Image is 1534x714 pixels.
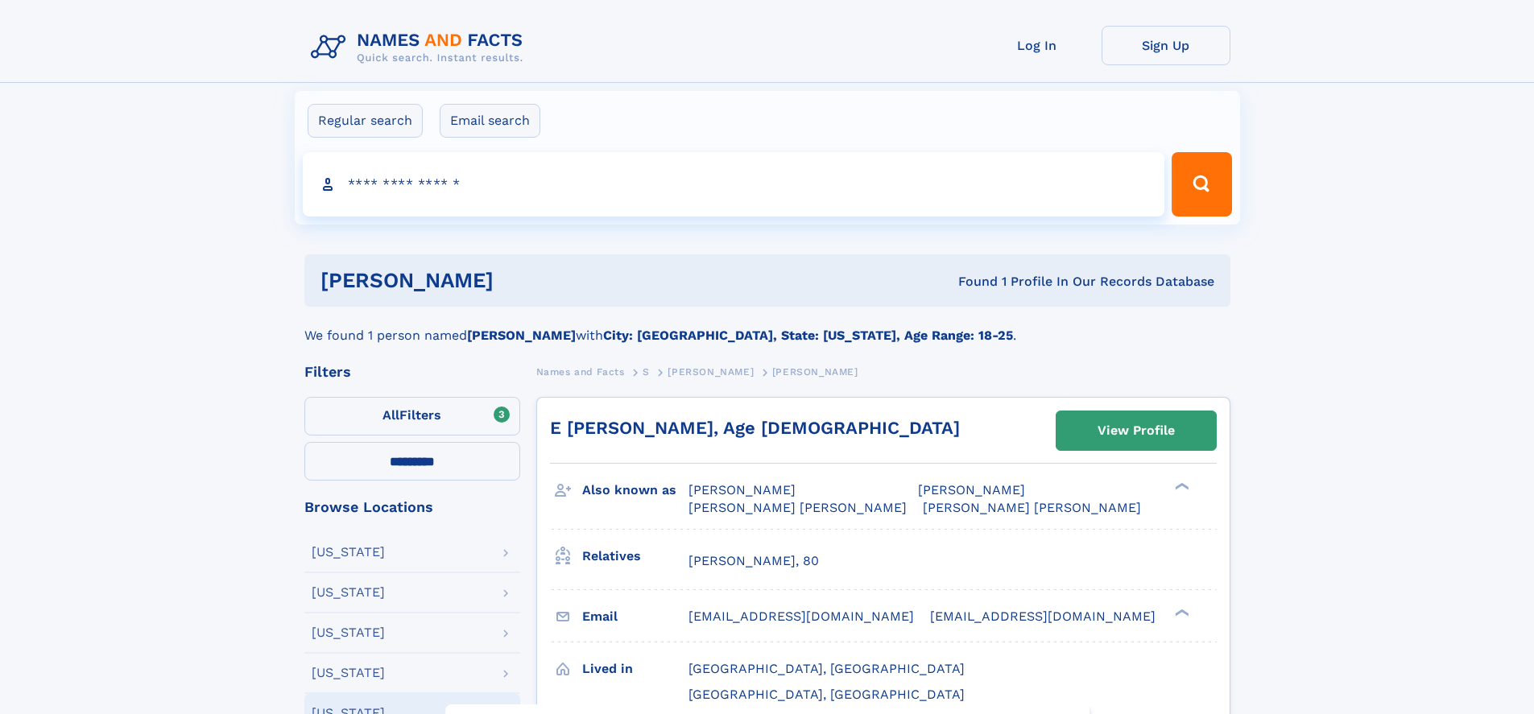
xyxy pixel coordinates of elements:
[688,500,907,515] span: [PERSON_NAME] [PERSON_NAME]
[923,500,1141,515] span: [PERSON_NAME] [PERSON_NAME]
[726,273,1214,291] div: Found 1 Profile In Our Records Database
[668,361,754,382] a: [PERSON_NAME]
[668,366,754,378] span: [PERSON_NAME]
[312,626,385,639] div: [US_STATE]
[312,546,385,559] div: [US_STATE]
[1102,26,1230,65] a: Sign Up
[312,586,385,599] div: [US_STATE]
[688,687,965,702] span: [GEOGRAPHIC_DATA], [GEOGRAPHIC_DATA]
[582,543,688,570] h3: Relatives
[550,418,960,438] a: E [PERSON_NAME], Age [DEMOGRAPHIC_DATA]
[643,361,650,382] a: S
[643,366,650,378] span: S
[688,552,819,570] a: [PERSON_NAME], 80
[1172,152,1231,217] button: Search Button
[688,661,965,676] span: [GEOGRAPHIC_DATA], [GEOGRAPHIC_DATA]
[973,26,1102,65] a: Log In
[440,104,540,138] label: Email search
[688,482,796,497] span: [PERSON_NAME]
[603,328,1013,343] b: City: [GEOGRAPHIC_DATA], State: [US_STATE], Age Range: 18-25
[930,609,1156,624] span: [EMAIL_ADDRESS][DOMAIN_NAME]
[1098,412,1175,449] div: View Profile
[1056,411,1216,450] a: View Profile
[582,603,688,630] h3: Email
[582,655,688,683] h3: Lived in
[772,366,858,378] span: [PERSON_NAME]
[582,477,688,504] h3: Also known as
[467,328,576,343] b: [PERSON_NAME]
[1171,607,1190,617] div: ❯
[1171,481,1190,492] div: ❯
[304,307,1230,345] div: We found 1 person named with .
[382,407,399,423] span: All
[304,365,520,379] div: Filters
[688,609,914,624] span: [EMAIL_ADDRESS][DOMAIN_NAME]
[304,500,520,514] div: Browse Locations
[304,397,520,435] label: Filters
[320,270,726,291] h1: [PERSON_NAME]
[304,26,536,69] img: Logo Names and Facts
[308,104,423,138] label: Regular search
[312,667,385,679] div: [US_STATE]
[918,482,1025,497] span: [PERSON_NAME]
[303,152,1165,217] input: search input
[536,361,625,382] a: Names and Facts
